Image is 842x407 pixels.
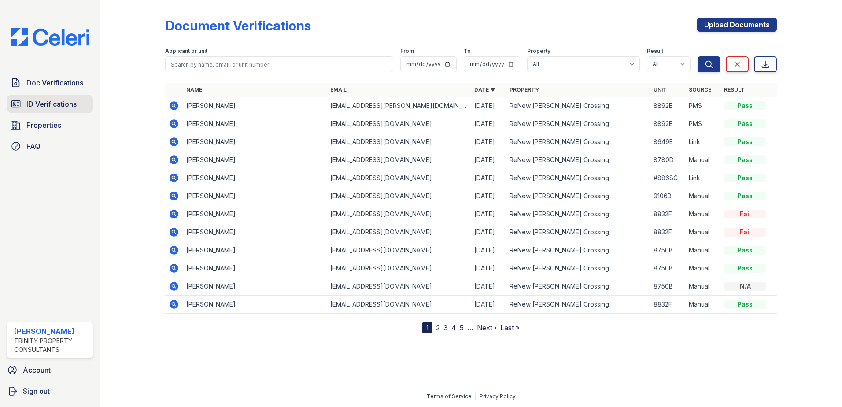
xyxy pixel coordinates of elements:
[327,277,471,296] td: [EMAIL_ADDRESS][DOMAIN_NAME]
[724,246,766,255] div: Pass
[183,259,327,277] td: [PERSON_NAME]
[165,18,311,33] div: Document Verifications
[506,277,650,296] td: ReNew [PERSON_NAME] Crossing
[327,97,471,115] td: [EMAIL_ADDRESS][PERSON_NAME][DOMAIN_NAME]
[685,205,720,223] td: Manual
[7,95,93,113] a: ID Verifications
[183,205,327,223] td: [PERSON_NAME]
[183,115,327,133] td: [PERSON_NAME]
[510,86,539,93] a: Property
[183,187,327,205] td: [PERSON_NAME]
[650,133,685,151] td: 8649E
[724,101,766,110] div: Pass
[186,86,202,93] a: Name
[527,48,550,55] label: Property
[471,133,506,151] td: [DATE]
[475,393,476,400] div: |
[327,223,471,241] td: [EMAIL_ADDRESS][DOMAIN_NAME]
[480,393,516,400] a: Privacy Policy
[724,86,745,93] a: Result
[724,282,766,291] div: N/A
[506,187,650,205] td: ReNew [PERSON_NAME] Crossing
[183,151,327,169] td: [PERSON_NAME]
[724,192,766,200] div: Pass
[471,187,506,205] td: [DATE]
[471,296,506,314] td: [DATE]
[436,323,440,332] a: 2
[4,361,96,379] a: Account
[506,241,650,259] td: ReNew [PERSON_NAME] Crossing
[685,151,720,169] td: Manual
[685,223,720,241] td: Manual
[7,137,93,155] a: FAQ
[685,169,720,187] td: Link
[471,115,506,133] td: [DATE]
[724,264,766,273] div: Pass
[23,365,51,375] span: Account
[647,48,663,55] label: Result
[506,151,650,169] td: ReNew [PERSON_NAME] Crossing
[327,169,471,187] td: [EMAIL_ADDRESS][DOMAIN_NAME]
[23,386,50,396] span: Sign out
[183,296,327,314] td: [PERSON_NAME]
[650,241,685,259] td: 8750B
[464,48,471,55] label: To
[183,169,327,187] td: [PERSON_NAME]
[471,205,506,223] td: [DATE]
[650,223,685,241] td: 8832F
[327,205,471,223] td: [EMAIL_ADDRESS][DOMAIN_NAME]
[26,99,77,109] span: ID Verifications
[724,137,766,146] div: Pass
[400,48,414,55] label: From
[506,115,650,133] td: ReNew [PERSON_NAME] Crossing
[26,78,83,88] span: Doc Verifications
[427,393,472,400] a: Terms of Service
[443,323,448,332] a: 3
[183,277,327,296] td: [PERSON_NAME]
[650,296,685,314] td: 8832F
[506,223,650,241] td: ReNew [PERSON_NAME] Crossing
[506,259,650,277] td: ReNew [PERSON_NAME] Crossing
[685,259,720,277] td: Manual
[685,187,720,205] td: Manual
[650,115,685,133] td: 8892E
[327,151,471,169] td: [EMAIL_ADDRESS][DOMAIN_NAME]
[471,169,506,187] td: [DATE]
[183,223,327,241] td: [PERSON_NAME]
[724,174,766,182] div: Pass
[471,223,506,241] td: [DATE]
[685,277,720,296] td: Manual
[327,296,471,314] td: [EMAIL_ADDRESS][DOMAIN_NAME]
[14,326,89,337] div: [PERSON_NAME]
[7,74,93,92] a: Doc Verifications
[471,277,506,296] td: [DATE]
[183,133,327,151] td: [PERSON_NAME]
[697,18,777,32] a: Upload Documents
[724,300,766,309] div: Pass
[460,323,464,332] a: 5
[500,323,520,332] a: Last »
[4,28,96,46] img: CE_Logo_Blue-a8612792a0a2168367f1c8372b55b34899dd931a85d93a1a3d3e32e68fde9ad4.png
[451,323,456,332] a: 4
[650,97,685,115] td: 8892E
[422,322,432,333] div: 1
[474,86,495,93] a: Date ▼
[724,210,766,218] div: Fail
[165,48,207,55] label: Applicant or unit
[685,115,720,133] td: PMS
[471,97,506,115] td: [DATE]
[685,97,720,115] td: PMS
[327,259,471,277] td: [EMAIL_ADDRESS][DOMAIN_NAME]
[4,382,96,400] a: Sign out
[724,155,766,164] div: Pass
[165,56,393,72] input: Search by name, email, or unit number
[14,337,89,354] div: Trinity Property Consultants
[689,86,711,93] a: Source
[650,187,685,205] td: 9106B
[506,97,650,115] td: ReNew [PERSON_NAME] Crossing
[327,187,471,205] td: [EMAIL_ADDRESS][DOMAIN_NAME]
[471,241,506,259] td: [DATE]
[650,259,685,277] td: 8750B
[467,322,473,333] span: …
